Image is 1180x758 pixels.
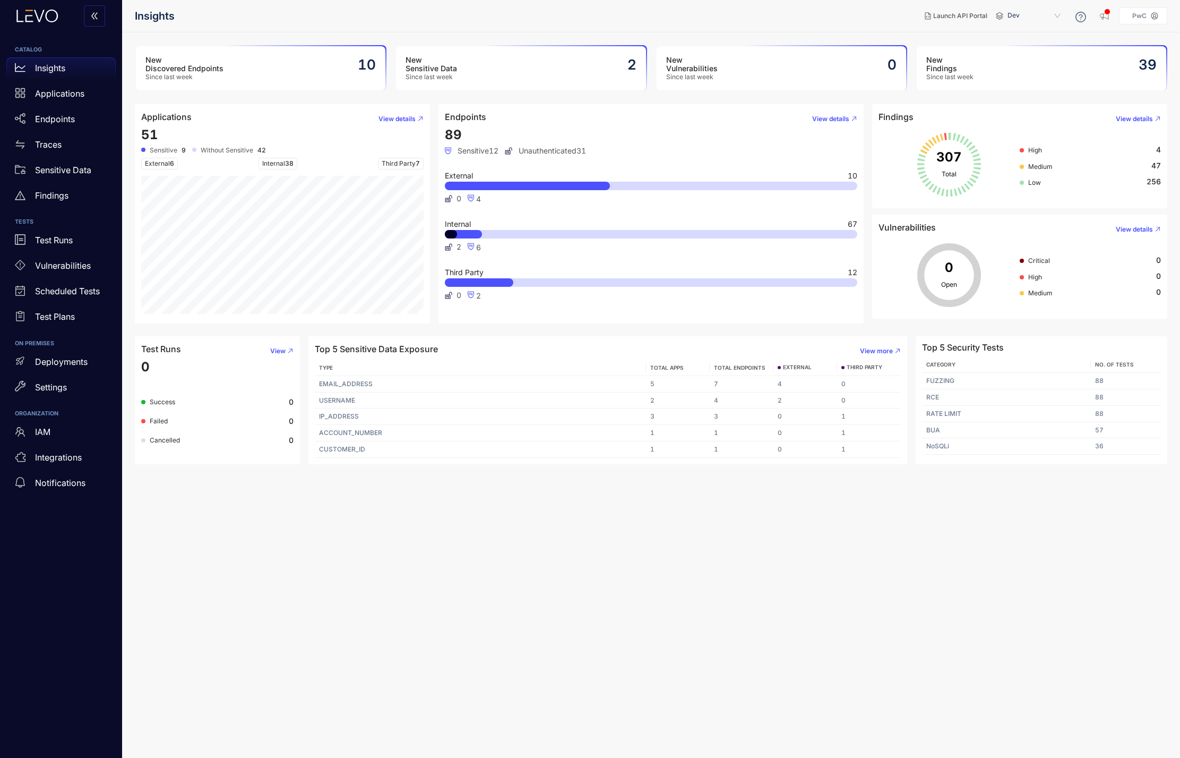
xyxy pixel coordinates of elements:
a: Integrations [6,447,116,472]
td: 88 [1091,389,1161,406]
td: 88 [1091,373,1161,389]
b: 42 [257,147,266,154]
p: Traces [35,140,62,149]
span: team [15,427,25,437]
button: View details [370,110,424,127]
h2: 39 [1139,57,1157,73]
h4: Test Runs [141,344,181,354]
p: Scheduled Tests [35,286,100,296]
span: Since last week [406,73,457,81]
span: Success [150,398,175,406]
span: EXTERNAL [783,364,812,371]
h2: 2 [627,57,636,73]
p: Integrations [35,453,82,462]
span: 6 [170,159,174,167]
span: View details [812,115,849,123]
span: TYPE [319,364,333,371]
p: Endpoints [35,114,75,124]
td: 1 [646,425,710,441]
span: Internal [445,220,471,228]
td: 2 [773,393,837,409]
span: 4 [1156,146,1161,154]
button: View details [1107,110,1161,127]
h6: ON PREMISES [15,340,107,347]
h3: New Discovered Endpoints [145,56,223,73]
a: Findings [6,185,116,210]
td: 0 [773,408,837,425]
span: Category [926,361,955,368]
h4: Findings [878,112,914,122]
span: Medium [1028,289,1053,297]
b: 0 [289,436,294,445]
span: double-left [90,12,99,21]
td: 1 [710,441,773,458]
td: ACCOUNT_NUMBER [315,425,646,441]
span: 10 [848,172,857,180]
b: 0 [289,417,294,425]
td: 88 [1091,406,1161,422]
p: Sensitive Data [35,165,91,175]
td: 1 [837,425,901,441]
span: Medium [1028,163,1053,171]
td: 0 [837,393,901,409]
p: PwC [1132,12,1147,20]
p: Applications [35,89,84,98]
span: View details [1116,115,1153,123]
span: Critical [1028,257,1050,265]
td: 0 [773,425,837,441]
span: TOTAL APPS [650,364,684,371]
span: TOTAL ENDPOINTS [714,364,765,371]
a: Vulnerabilities [6,255,116,281]
span: View details [378,115,416,123]
span: Without Sensitive [201,147,253,154]
span: View more [860,347,893,355]
button: double-left [84,5,105,27]
span: warning [15,190,25,201]
span: 38 [285,159,294,167]
h4: Vulnerabilities [878,223,936,232]
span: Cancelled [150,436,180,444]
span: Failed [150,417,168,425]
span: Insights [135,10,175,22]
span: 89 [445,127,462,142]
h3: New Vulnerabilities [666,56,718,73]
span: 12 [848,269,857,276]
span: 0 [1156,272,1161,280]
span: Dev [1007,7,1063,24]
a: Test Plans [6,306,116,332]
a: Test Runs [6,230,116,255]
b: 9 [182,147,186,154]
p: Insights [35,63,65,73]
td: NoSQLi [922,438,1091,455]
span: Low [1028,178,1041,186]
td: 4 [773,376,837,393]
td: 0 [773,441,837,458]
p: Test Plans [35,312,75,321]
h4: Top 5 Sensitive Data Exposure [315,344,438,354]
td: EMAIL_ADDRESS [315,376,646,393]
a: IAM [6,421,116,447]
span: 0 [141,359,150,374]
span: 0 [1156,288,1161,296]
td: 0 [837,376,901,393]
p: Settings [35,382,67,392]
span: swap [15,139,25,150]
a: Traces [6,134,116,159]
a: Scheduled Tests [6,281,116,306]
h4: Endpoints [445,112,486,122]
button: View details [804,110,857,127]
span: Since last week [926,73,974,81]
span: 51 [141,127,158,142]
td: USERNAME [315,393,646,409]
span: Sensitive 12 [445,147,498,155]
button: Launch API Portal [916,7,996,24]
span: 2 [457,243,461,251]
span: 67 [848,220,857,228]
a: Applications [6,83,116,108]
span: External [445,172,473,180]
td: 1 [837,408,901,425]
h6: TESTS [15,219,107,225]
a: Insights [6,57,116,83]
td: 36 [1091,438,1161,455]
td: 7 [710,376,773,393]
